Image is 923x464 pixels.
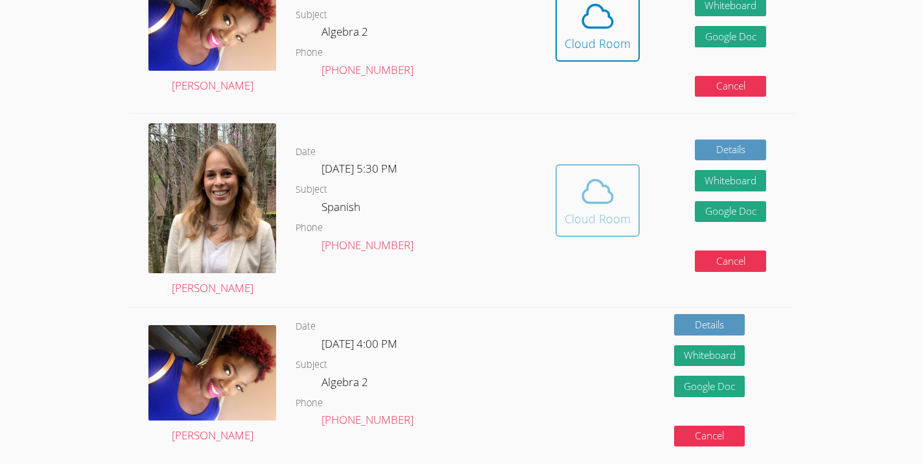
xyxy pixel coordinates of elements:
a: Google Doc [695,26,766,47]
dd: Algebra 2 [321,373,371,395]
a: [PERSON_NAME] [148,123,275,298]
dd: Algebra 2 [321,23,371,45]
a: [PHONE_NUMBER] [321,412,414,427]
a: Details [674,314,745,336]
div: Cloud Room [565,210,631,228]
dt: Date [296,319,316,335]
button: Whiteboard [674,345,745,367]
dd: Spanish [321,198,363,220]
button: Cancel [695,250,766,272]
a: Details [695,140,766,161]
img: avatar.png [148,325,275,421]
dt: Subject [296,357,327,373]
a: [PERSON_NAME] [148,325,275,445]
a: Google Doc [674,376,745,397]
dt: Phone [296,395,323,411]
a: [PHONE_NUMBER] [321,62,414,77]
span: [DATE] 5:30 PM [321,161,397,176]
a: Google Doc [695,201,766,223]
div: Cloud Room [565,34,631,53]
dt: Phone [296,45,323,61]
img: avatar.png [148,123,275,273]
button: Whiteboard [695,170,766,191]
dt: Phone [296,220,323,236]
dt: Subject [296,7,327,23]
button: Cancel [695,76,766,97]
button: Cancel [674,426,745,447]
dt: Date [296,144,316,160]
button: Cloud Room [555,164,640,237]
a: [PHONE_NUMBER] [321,238,414,252]
dt: Subject [296,182,327,198]
span: [DATE] 4:00 PM [321,336,397,351]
